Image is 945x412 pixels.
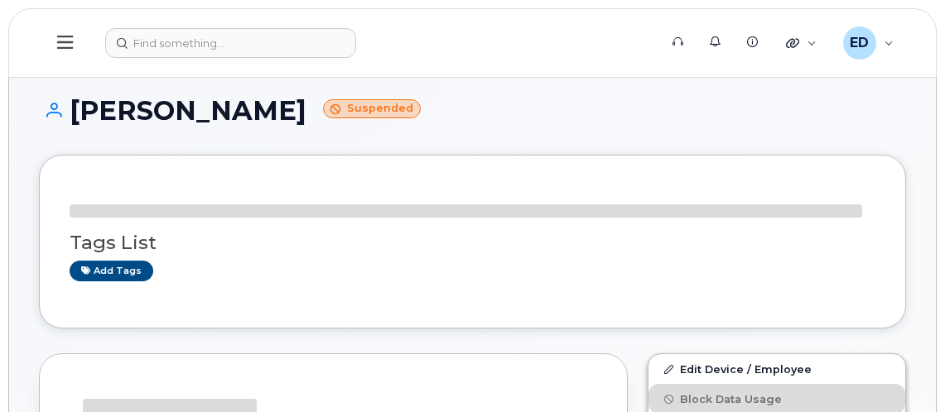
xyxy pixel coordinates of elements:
small: Suspended [323,99,421,118]
h1: [PERSON_NAME] [39,96,906,125]
h3: Tags List [70,232,875,253]
a: Edit Device / Employee [648,354,905,384]
a: Add tags [70,261,153,281]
